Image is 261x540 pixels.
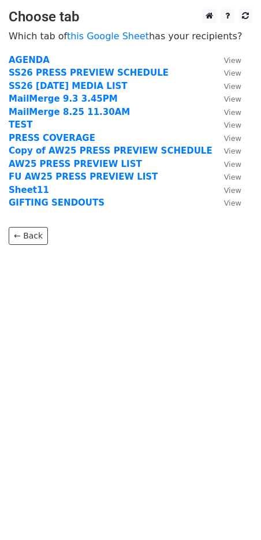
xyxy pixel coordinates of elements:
[224,186,241,195] small: View
[212,172,241,182] a: View
[212,120,241,130] a: View
[9,159,142,169] a: AW25 PRESS PREVIEW LIST
[224,121,241,129] small: View
[224,134,241,143] small: View
[9,68,169,78] a: SS26 PRESS PREVIEW SCHEDULE
[212,133,241,143] a: View
[9,146,212,156] a: Copy of AW25 PRESS PREVIEW SCHEDULE
[224,147,241,155] small: View
[224,108,241,117] small: View
[9,120,33,130] a: TEST
[212,185,241,195] a: View
[9,107,130,117] a: MailMerge 8.25 11.30AM
[9,198,105,208] a: GIFTING SENDOUTS
[224,82,241,91] small: View
[9,81,128,91] a: SS26 [DATE] MEDIA LIST
[224,160,241,169] small: View
[212,107,241,117] a: View
[212,68,241,78] a: View
[224,199,241,207] small: View
[9,30,252,42] p: Which tab of has your recipients?
[9,9,252,25] h3: Choose tab
[9,185,49,195] a: Sheet11
[9,227,48,245] a: ← Back
[224,69,241,77] small: View
[67,31,149,42] a: this Google Sheet
[212,146,241,156] a: View
[9,94,118,104] a: MailMerge 9.3 3.45PM
[224,95,241,103] small: View
[212,159,241,169] a: View
[9,133,95,143] a: PRESS COVERAGE
[212,198,241,208] a: View
[224,173,241,181] small: View
[212,94,241,104] a: View
[9,55,50,65] a: AGENDA
[212,81,241,91] a: View
[224,56,241,65] small: View
[9,172,158,182] a: FU AW25 PRESS PREVIEW LIST
[212,55,241,65] a: View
